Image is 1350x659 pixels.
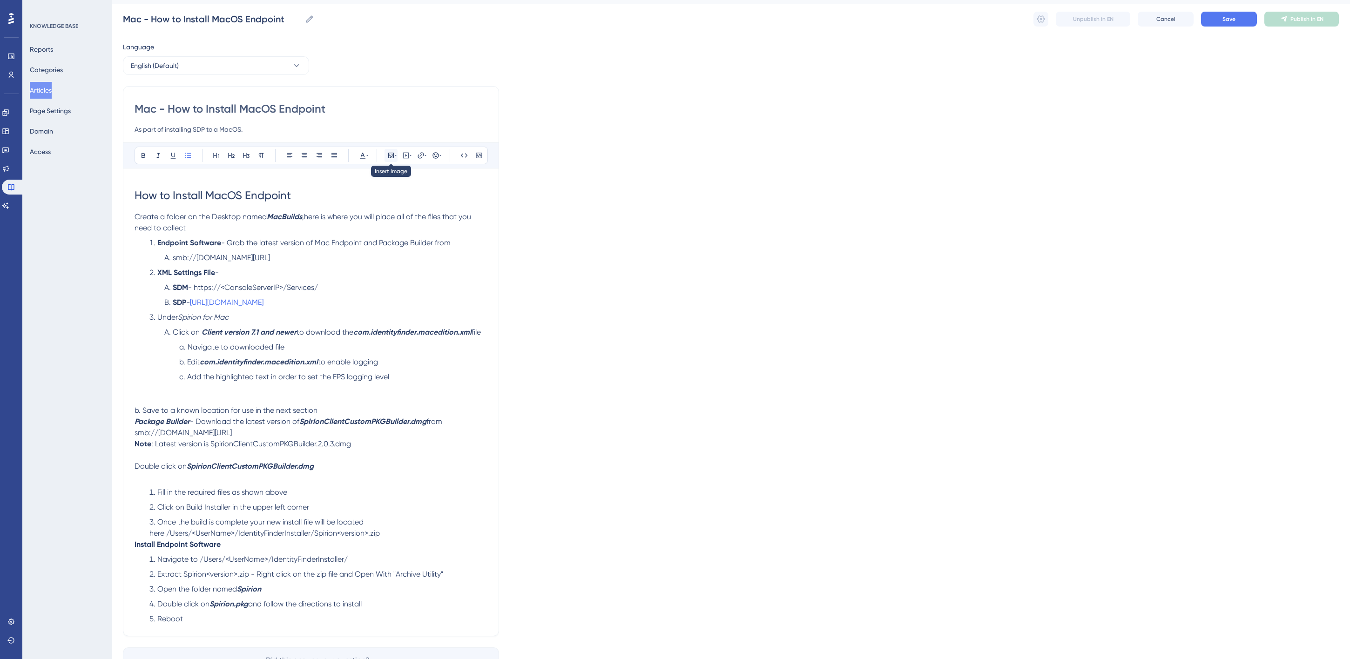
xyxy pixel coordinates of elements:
span: Edit [187,357,200,366]
span: How to Install MacOS Endpoint [135,189,291,202]
span: - Download the latest version of [190,417,299,426]
strong: SpirionClientCustomPKGBuilder.dmg [187,462,314,471]
span: - [186,298,190,307]
span: smb://[DOMAIN_NAME][URL] [173,253,270,262]
strong: XML Settings File [157,268,215,277]
span: to download the [297,328,353,336]
strong: Install Endpoint Software [135,540,221,549]
span: Create a folder on the Desktop named [135,212,267,221]
button: Save [1201,12,1257,27]
span: Add the highlighted text in order to set the EPS logging level [187,372,389,381]
strong: SpirionClientCustomPKGBuilder.dmg [299,417,426,426]
em: , [302,212,304,221]
button: Access [30,143,51,160]
span: - Grab the latest version of Mac Endpoint and Package Builder from [221,238,451,247]
button: Categories [30,61,63,78]
span: Open the folder named [157,585,237,593]
span: : Latest version is SpirionClientCustomPKGBuilder.2.0.3.dmg [151,439,351,448]
span: and follow the directions to install [248,599,362,608]
span: Double click on [135,462,187,471]
span: to enable logging [318,357,378,366]
strong: Endpoint Software [157,238,221,247]
span: Cancel [1156,15,1175,23]
button: Publish in EN [1264,12,1339,27]
span: English (Default) [131,60,179,71]
input: Article Title [135,101,487,116]
button: Cancel [1138,12,1194,27]
strong: Spirion.pkg [209,599,248,608]
span: Unpublish in EN [1073,15,1114,23]
span: Under [157,313,178,322]
span: Once the build is complete your new install file will be located here /Users/<UserName>/IdentityF... [149,518,380,538]
strong: Package Builder [135,417,190,426]
button: Unpublish in EN [1056,12,1130,27]
strong: Spirion [237,585,261,593]
span: Click on [173,328,200,336]
span: Reboot [157,614,183,623]
span: here is where you will place all of the files that you need to collect [135,212,473,232]
strong: com.identityfinder.macedition.xml [353,328,472,336]
span: file [472,328,481,336]
span: b. Save to a known location for use in the next section [135,406,317,415]
span: Click on Build Installer in the upper left corner [157,503,309,511]
button: English (Default) [123,56,309,75]
button: Domain [30,123,53,140]
strong: SDP [173,298,186,307]
strong: Note [135,439,151,448]
strong: com.identityfinder.macedition.xml [200,357,318,366]
span: Save [1222,15,1235,23]
em: Spirion for Mac [178,313,229,322]
input: Article Name [123,13,301,26]
span: Extract Spirion<version>.zip - Right click on the zip file and Open With "Archive Utility" [157,570,443,578]
input: Article Description [135,124,487,135]
span: Publish in EN [1290,15,1323,23]
strong: Client version 7.1 and newer [202,328,297,336]
span: Navigate to /Users/<UserName>/IdentityFinderInstaller/ [157,555,348,564]
span: - [215,268,219,277]
button: Articles [30,82,52,99]
span: Fill in the required files as shown above [157,488,287,497]
button: Page Settings [30,102,71,119]
div: KNOWLEDGE BASE [30,22,78,30]
span: Double click on [157,599,209,608]
span: - https://<ConsoleServerIP>/Services/ [188,283,318,292]
a: [URL][DOMAIN_NAME] [190,298,263,307]
strong: SDM [173,283,188,292]
button: Reports [30,41,53,58]
span: Language [123,41,154,53]
span: Navigate to downloaded file [188,343,284,351]
strong: MacBuilds [267,212,302,221]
